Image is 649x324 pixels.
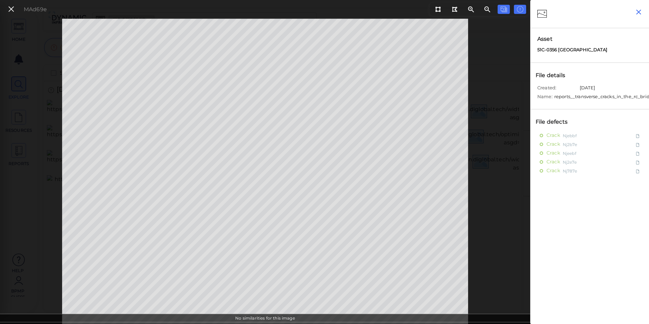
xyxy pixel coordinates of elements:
span: Crack [546,140,560,148]
span: Nj2e7e [563,158,577,166]
span: Created: [537,85,578,93]
span: 51C-0356 Zaca Creek [537,47,607,53]
div: File details [534,70,574,81]
div: CrackNjebbf [534,131,646,140]
span: Crack [546,166,560,175]
iframe: Chat [620,293,644,319]
span: Nj2b7e [563,140,577,148]
span: Njeebf [563,149,576,157]
span: Asset [537,35,642,43]
div: CrackNjeebf [534,149,646,158]
div: CrackNj2b7e [534,140,646,149]
div: File defects [534,116,576,128]
span: Nj787e [563,166,577,175]
span: Crack [546,131,560,140]
div: CrackNj787e [534,166,646,175]
div: MAd69e [24,5,47,14]
span: Crack [546,149,560,157]
div: CrackNj2e7e [534,158,646,166]
span: Crack [546,158,560,166]
span: Njebbf [563,131,577,140]
span: Name: [537,93,553,102]
span: [DATE] [580,85,595,93]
